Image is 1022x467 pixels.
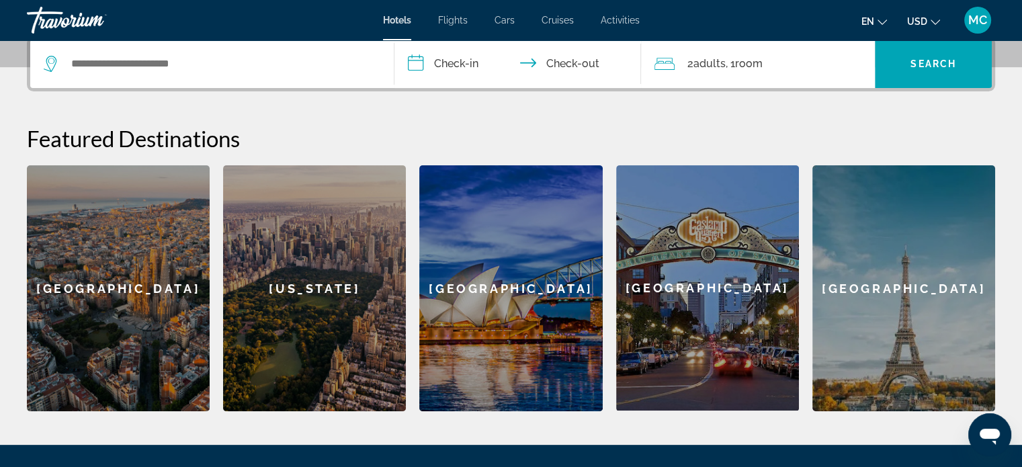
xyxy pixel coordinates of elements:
span: en [861,16,874,27]
a: [GEOGRAPHIC_DATA] [616,165,799,411]
button: User Menu [960,6,995,34]
span: 2 [687,54,725,73]
button: Check in and out dates [394,40,642,88]
a: [GEOGRAPHIC_DATA] [27,165,210,411]
div: Search widget [30,40,992,88]
a: Cars [495,15,515,26]
button: Change currency [907,11,940,31]
button: Travelers: 2 adults, 0 children [641,40,875,88]
a: Cruises [542,15,574,26]
span: Room [734,57,762,70]
a: Hotels [383,15,411,26]
span: Adults [693,57,725,70]
a: Activities [601,15,640,26]
span: , 1 [725,54,762,73]
a: [GEOGRAPHIC_DATA] [419,165,602,411]
a: [US_STATE] [223,165,406,411]
iframe: Button to launch messaging window [968,413,1011,456]
button: Search [875,40,992,88]
span: MC [968,13,987,27]
a: Flights [438,15,468,26]
h2: Featured Destinations [27,125,995,152]
span: Search [910,58,956,69]
button: Change language [861,11,887,31]
span: USD [907,16,927,27]
a: Travorium [27,3,161,38]
a: [GEOGRAPHIC_DATA] [812,165,995,411]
